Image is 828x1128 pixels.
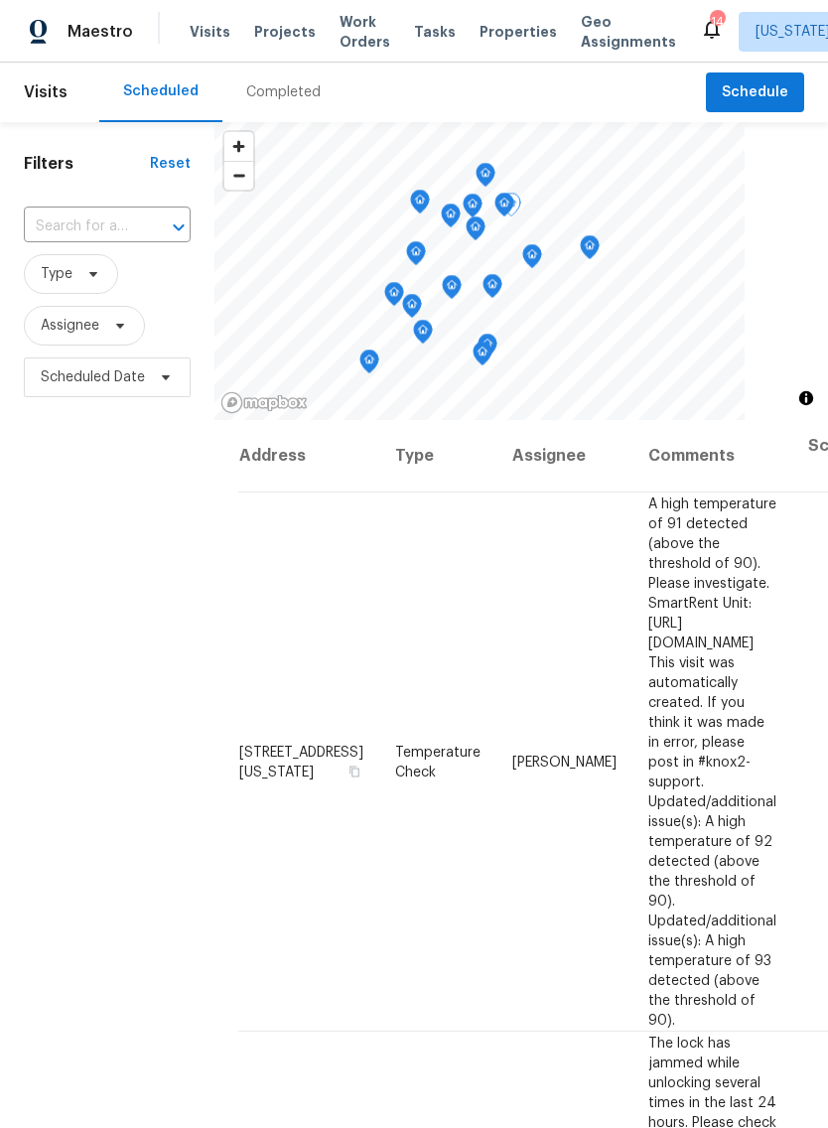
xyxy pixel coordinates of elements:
div: Completed [246,82,321,102]
button: Toggle attribution [794,386,818,410]
button: Schedule [706,72,804,113]
span: Schedule [722,80,788,105]
span: Visits [190,22,230,42]
canvas: Map [214,122,745,420]
div: 14 [710,12,724,32]
span: Tasks [414,25,456,39]
span: Toggle attribution [800,387,812,409]
div: Scheduled [123,81,199,101]
button: Zoom in [224,132,253,161]
a: Mapbox homepage [220,391,308,414]
span: Assignee [41,316,99,336]
button: Open [165,213,193,241]
div: Map marker [463,194,483,224]
input: Search for an address... [24,211,135,242]
div: Reset [150,154,191,174]
div: Map marker [483,274,502,305]
h1: Filters [24,154,150,174]
th: Comments [632,420,792,493]
button: Copy Address [345,762,363,779]
span: Work Orders [340,12,390,52]
div: Map marker [384,282,404,313]
th: Address [238,420,379,493]
span: Type [41,264,72,284]
span: Projects [254,22,316,42]
span: [PERSON_NAME] [512,755,617,769]
span: Scheduled Date [41,367,145,387]
div: Map marker [478,334,497,364]
span: Zoom out [224,162,253,190]
div: Map marker [466,216,485,247]
span: Visits [24,70,68,114]
button: Zoom out [224,161,253,190]
span: Properties [480,22,557,42]
th: Type [379,420,496,493]
div: Map marker [580,235,600,266]
span: Temperature Check [395,745,481,778]
span: A high temperature of 91 detected (above the threshold of 90). Please investigate. SmartRent Unit... [648,496,776,1027]
div: Map marker [473,342,492,372]
th: Assignee [496,420,632,493]
div: Map marker [402,294,422,325]
div: Map marker [359,350,379,380]
span: Maestro [68,22,133,42]
div: Map marker [410,190,430,220]
div: Map marker [494,193,514,223]
span: [STREET_ADDRESS][US_STATE] [239,745,363,778]
div: Map marker [413,320,433,351]
div: Map marker [476,163,495,194]
span: Geo Assignments [581,12,676,52]
div: Map marker [406,241,426,272]
div: Map marker [441,204,461,234]
div: Map marker [442,275,462,306]
div: Map marker [522,244,542,275]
